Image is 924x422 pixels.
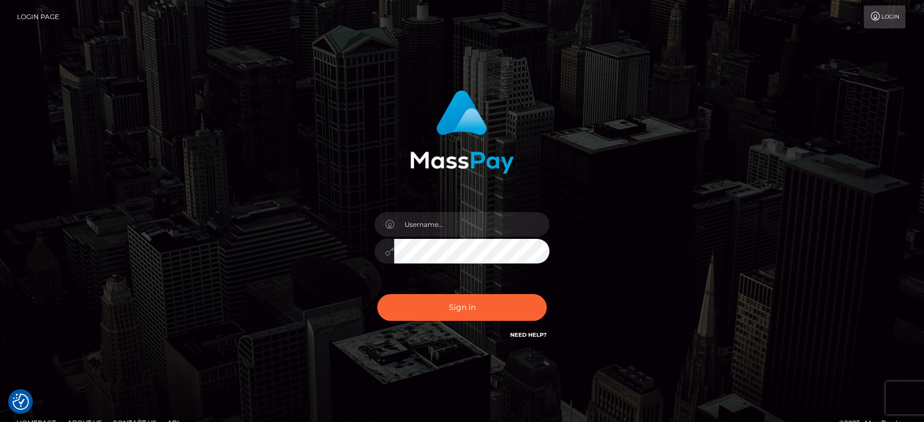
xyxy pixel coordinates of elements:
[410,90,514,174] img: MassPay Login
[394,212,549,237] input: Username...
[17,5,59,28] a: Login Page
[377,294,547,321] button: Sign in
[13,394,29,410] button: Consent Preferences
[13,394,29,410] img: Revisit consent button
[864,5,905,28] a: Login
[510,331,547,338] a: Need Help?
